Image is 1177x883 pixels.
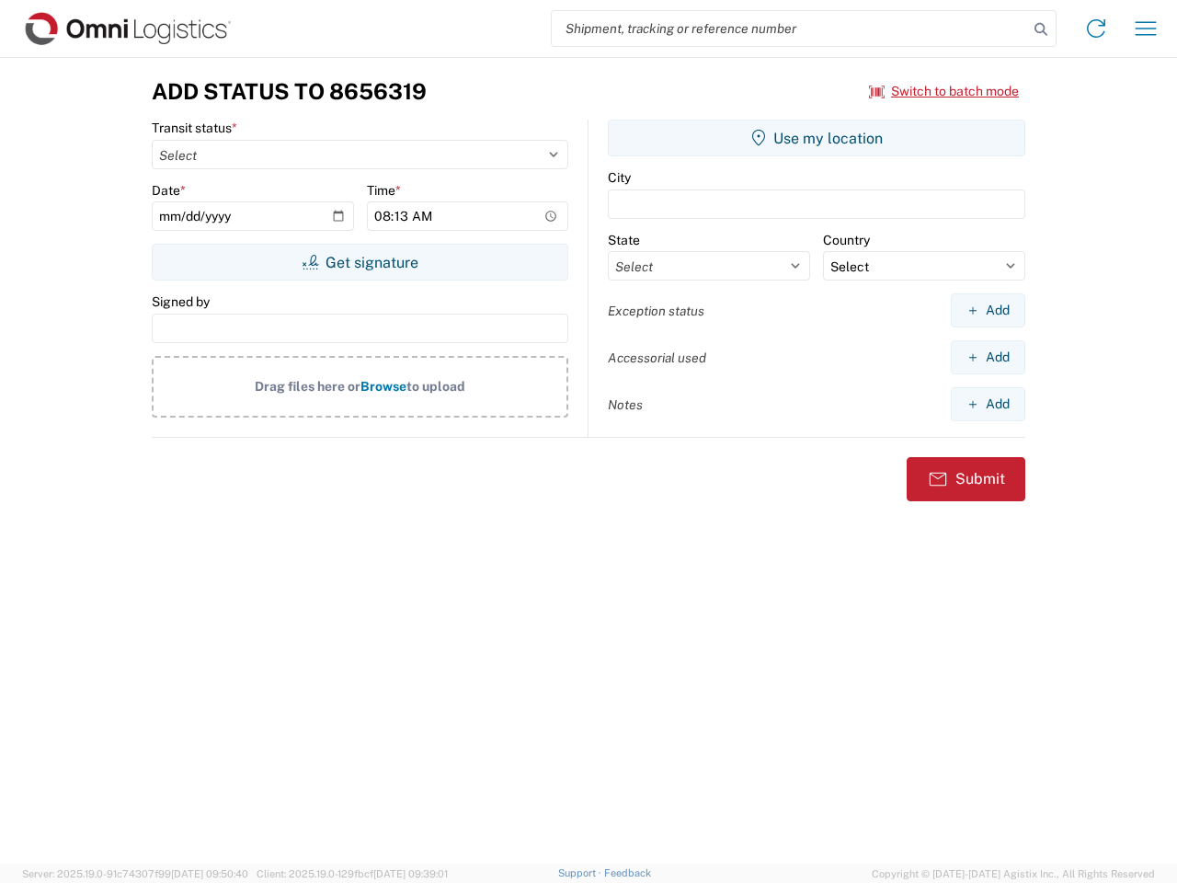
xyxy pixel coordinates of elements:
[608,120,1025,156] button: Use my location
[152,182,186,199] label: Date
[869,76,1019,107] button: Switch to batch mode
[406,379,465,394] span: to upload
[257,868,448,879] span: Client: 2025.19.0-129fbcf
[152,78,427,105] h3: Add Status to 8656319
[951,340,1025,374] button: Add
[367,182,401,199] label: Time
[152,293,210,310] label: Signed by
[552,11,1028,46] input: Shipment, tracking or reference number
[823,232,870,248] label: Country
[608,396,643,413] label: Notes
[608,232,640,248] label: State
[171,868,248,879] span: [DATE] 09:50:40
[373,868,448,879] span: [DATE] 09:39:01
[152,120,237,136] label: Transit status
[558,867,604,878] a: Support
[360,379,406,394] span: Browse
[951,387,1025,421] button: Add
[608,169,631,186] label: City
[22,868,248,879] span: Server: 2025.19.0-91c74307f99
[255,379,360,394] span: Drag files here or
[604,867,651,878] a: Feedback
[872,866,1155,882] span: Copyright © [DATE]-[DATE] Agistix Inc., All Rights Reserved
[907,457,1025,501] button: Submit
[951,293,1025,327] button: Add
[608,303,704,319] label: Exception status
[152,244,568,281] button: Get signature
[608,350,706,366] label: Accessorial used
